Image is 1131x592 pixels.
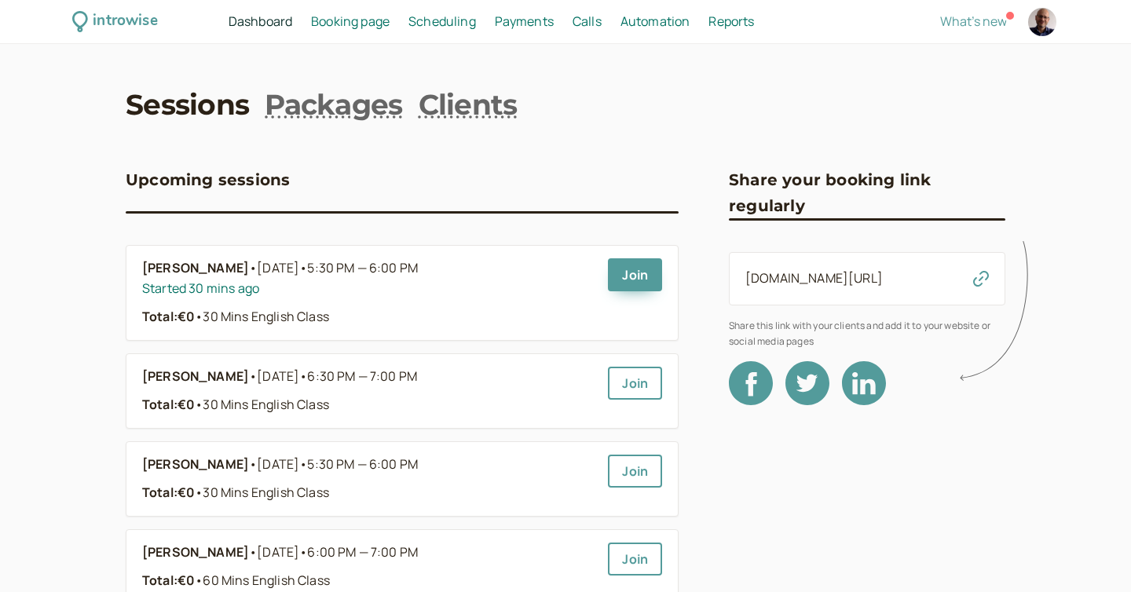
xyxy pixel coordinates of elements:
[142,258,595,327] a: [PERSON_NAME]•[DATE]•5:30 PM — 6:00 PMStarted 30 mins agoTotal:€0•30 Mins English Class
[299,543,307,561] span: •
[311,12,390,32] a: Booking page
[195,572,330,589] span: 60 Mins English Class
[608,543,662,576] a: Join
[249,455,257,475] span: •
[940,14,1007,28] button: What's new
[408,13,476,30] span: Scheduling
[142,484,195,501] strong: Total: €0
[708,13,754,30] span: Reports
[419,85,518,124] a: Clients
[573,13,602,30] span: Calls
[608,367,662,400] a: Join
[408,12,476,32] a: Scheduling
[195,396,203,413] span: •
[495,12,554,32] a: Payments
[257,367,417,387] span: [DATE]
[257,543,418,563] span: [DATE]
[142,396,195,413] strong: Total: €0
[257,455,418,475] span: [DATE]
[142,308,195,325] strong: Total: €0
[195,572,203,589] span: •
[311,13,390,30] span: Booking page
[72,9,158,34] a: introwise
[249,367,257,387] span: •
[229,12,292,32] a: Dashboard
[299,455,307,473] span: •
[620,13,690,30] span: Automation
[265,85,402,124] a: Packages
[142,543,595,591] a: [PERSON_NAME]•[DATE]•6:00 PM — 7:00 PMTotal:€0•60 Mins English Class
[307,367,417,385] span: 6:30 PM — 7:00 PM
[142,367,249,387] b: [PERSON_NAME]
[229,13,292,30] span: Dashboard
[299,367,307,385] span: •
[93,9,157,34] div: introwise
[126,167,290,192] h3: Upcoming sessions
[249,543,257,563] span: •
[142,258,249,279] b: [PERSON_NAME]
[573,12,602,32] a: Calls
[142,543,249,563] b: [PERSON_NAME]
[729,167,1005,218] h3: Share your booking link regularly
[195,396,329,413] span: 30 Mins English Class
[1026,5,1059,38] a: Account
[307,543,418,561] span: 6:00 PM — 7:00 PM
[608,258,662,291] a: Join
[142,279,595,299] div: Started 30 mins ago
[299,259,307,276] span: •
[142,455,249,475] b: [PERSON_NAME]
[195,308,203,325] span: •
[495,13,554,30] span: Payments
[195,484,203,501] span: •
[608,455,662,488] a: Join
[307,455,418,473] span: 5:30 PM — 6:00 PM
[142,572,195,589] strong: Total: €0
[620,12,690,32] a: Automation
[745,269,883,287] a: [DOMAIN_NAME][URL]
[708,12,754,32] a: Reports
[126,85,249,124] a: Sessions
[940,13,1007,30] span: What's new
[142,367,595,415] a: [PERSON_NAME]•[DATE]•6:30 PM — 7:00 PMTotal:€0•30 Mins English Class
[729,318,1005,349] span: Share this link with your clients and add it to your website or social media pages
[257,258,418,279] span: [DATE]
[249,258,257,279] span: •
[1052,517,1131,592] iframe: Chat Widget
[195,484,329,501] span: 30 Mins English Class
[307,259,418,276] span: 5:30 PM — 6:00 PM
[142,455,595,503] a: [PERSON_NAME]•[DATE]•5:30 PM — 6:00 PMTotal:€0•30 Mins English Class
[195,308,329,325] span: 30 Mins English Class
